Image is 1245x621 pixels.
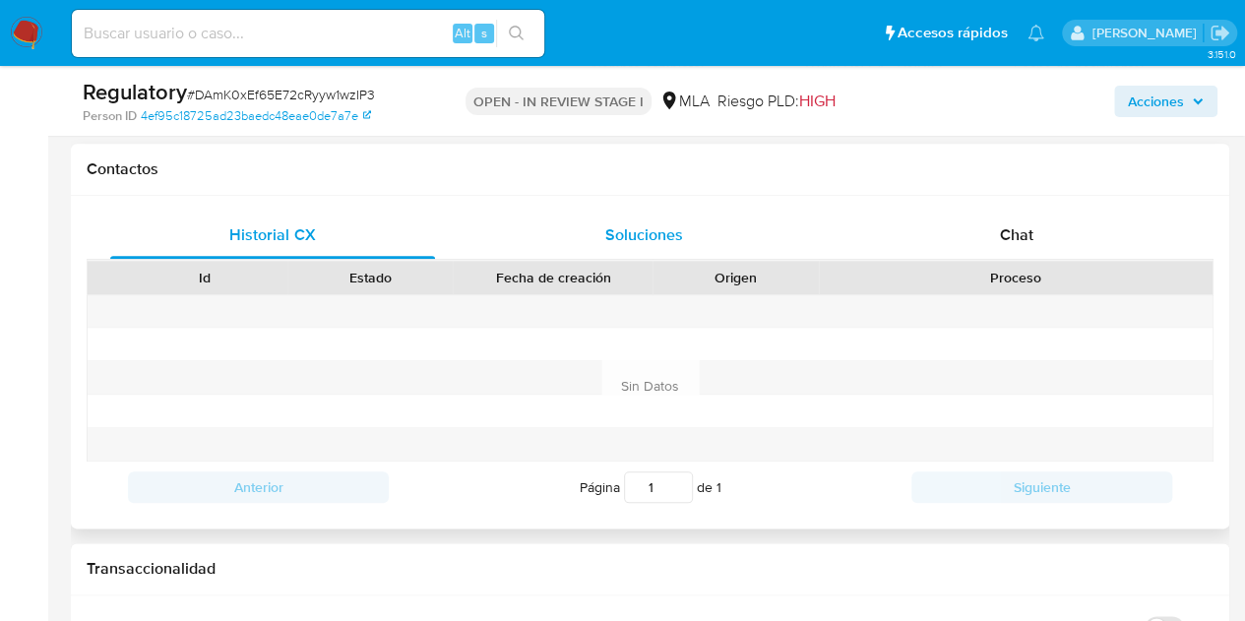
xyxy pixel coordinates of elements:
[301,268,439,287] div: Estado
[605,223,683,246] span: Soluciones
[141,107,371,125] a: 4ef95c18725ad23baedc48eae0de7a7e
[1114,86,1217,117] button: Acciones
[83,107,137,125] b: Person ID
[229,223,315,246] span: Historial CX
[1128,86,1184,117] span: Acciones
[128,471,389,503] button: Anterior
[659,91,710,112] div: MLA
[1027,25,1044,41] a: Notificaciones
[481,24,487,42] span: s
[455,24,470,42] span: Alt
[833,268,1199,287] div: Proceso
[580,471,721,503] span: Página de
[1207,46,1235,62] span: 3.151.0
[666,268,804,287] div: Origen
[187,85,375,104] span: # DAmK0xEf65E72cRyyw1wzIP3
[496,20,536,47] button: search-icon
[898,23,1008,43] span: Accesos rápidos
[716,477,721,497] span: 1
[911,471,1172,503] button: Siguiente
[87,559,1214,579] h1: Transaccionalidad
[72,21,544,46] input: Buscar usuario o caso...
[83,76,187,107] b: Regulatory
[136,268,274,287] div: Id
[467,268,639,287] div: Fecha de creación
[87,159,1214,179] h1: Contactos
[1091,24,1203,42] p: igor.oliveirabrito@mercadolibre.com
[717,91,836,112] span: Riesgo PLD:
[466,88,652,115] p: OPEN - IN REVIEW STAGE I
[1210,23,1230,43] a: Salir
[1000,223,1033,246] span: Chat
[799,90,836,112] span: HIGH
